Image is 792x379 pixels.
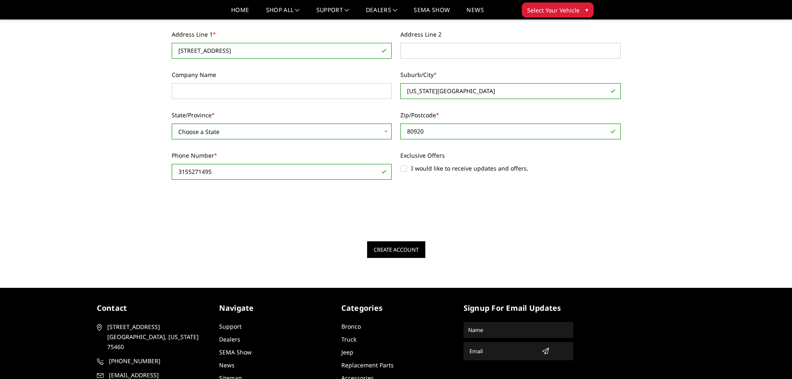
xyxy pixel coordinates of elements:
label: Phone Number [172,151,392,160]
a: Jeep [341,348,353,356]
label: I would like to receive updates and offers. [400,164,621,173]
a: News [219,361,234,369]
h5: Navigate [219,302,329,314]
label: Exclusive Offers [400,151,621,160]
a: Dealers [219,335,240,343]
a: Support [219,322,242,330]
label: Suburb/City [400,70,621,79]
a: Support [316,7,349,19]
button: Select Your Vehicle [522,2,594,17]
a: Truck [341,335,356,343]
input: Email [466,344,538,358]
a: shop all [266,7,300,19]
span: [PHONE_NUMBER] [109,356,205,366]
h5: contact [97,302,207,314]
a: SEMA Show [414,7,450,19]
a: News [466,7,484,19]
a: SEMA Show [219,348,252,356]
label: Address Line 1 [172,30,392,39]
label: Zip/Postcode [400,111,621,119]
h5: signup for email updates [464,302,573,314]
a: Bronco [341,322,361,330]
span: ▾ [585,5,588,14]
label: Company Name [172,70,392,79]
label: Address Line 2 [400,30,621,39]
h5: Categories [341,302,451,314]
input: Name [465,323,572,337]
input: Create Account [367,241,425,258]
span: Select Your Vehicle [527,6,580,15]
a: Home [231,7,249,19]
a: [PHONE_NUMBER] [97,356,207,366]
label: State/Province [172,111,392,119]
a: Replacement Parts [341,361,394,369]
a: Dealers [366,7,397,19]
span: [STREET_ADDRESS] [GEOGRAPHIC_DATA], [US_STATE] 75460 [107,322,204,352]
iframe: reCAPTCHA [172,191,298,224]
